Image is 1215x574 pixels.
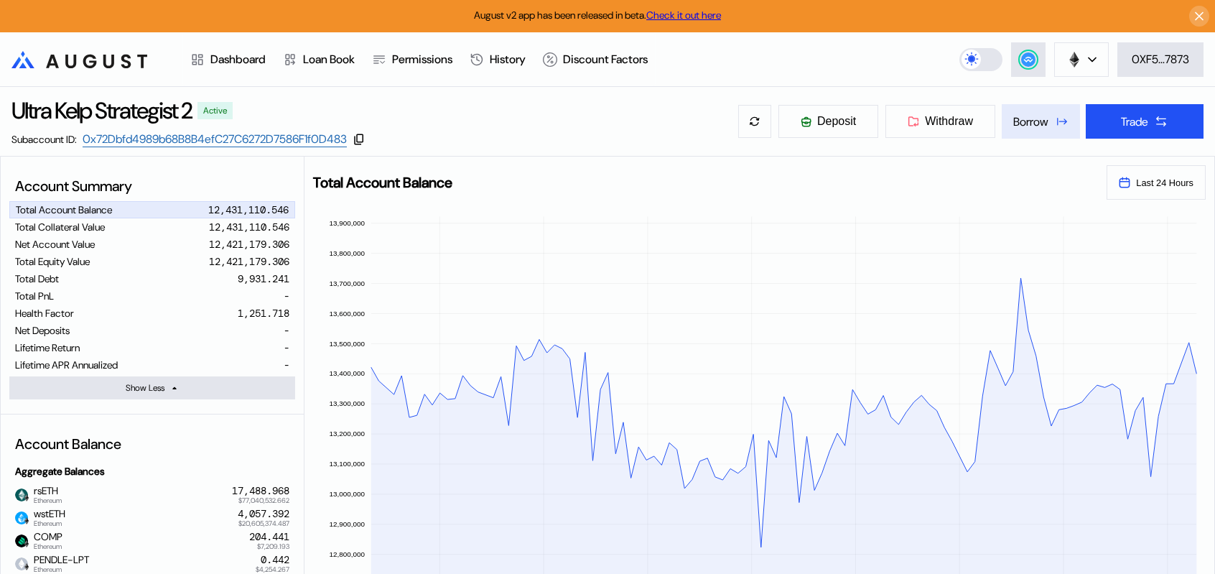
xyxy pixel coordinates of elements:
img: svg+xml,%3c [23,540,30,547]
div: Net Deposits [15,324,70,337]
div: Lifetime APR Annualized [15,358,118,371]
div: Total Equity Value [15,255,90,268]
a: Check it out here [646,9,721,22]
text: 13,000,000 [330,490,366,498]
span: wstETH [28,508,65,527]
div: - [284,358,289,371]
div: 12,421,179.306 [209,255,289,268]
div: Subaccount ID: [11,133,77,146]
span: $7,209.193 [257,543,289,550]
span: Last 24 Hours [1136,177,1193,188]
a: Discount Factors [534,33,656,86]
span: Ethereum [34,543,62,550]
div: 0XF5...7873 [1132,52,1189,67]
text: 13,500,000 [330,340,366,348]
div: Show Less [126,382,164,394]
button: chain logo [1054,42,1109,77]
div: Discount Factors [563,52,648,67]
button: Last 24 Hours [1107,165,1206,200]
text: 13,700,000 [330,279,366,287]
text: 13,800,000 [330,249,366,257]
div: Account Summary [9,171,295,201]
span: Withdraw [925,115,973,128]
button: Withdraw [885,104,996,139]
text: 12,800,000 [330,550,366,558]
button: Borrow [1002,104,1080,139]
a: Dashboard [182,33,274,86]
text: 12,900,000 [330,520,366,528]
div: Net Account Value [15,238,95,251]
img: svg+xml,%3c [23,494,30,501]
div: Borrow [1013,114,1048,129]
div: Permissions [392,52,452,67]
span: $20,605,374.487 [238,520,289,527]
button: 0XF5...7873 [1117,42,1204,77]
img: wstETH.png [15,511,28,524]
a: Permissions [363,33,461,86]
div: Trade [1121,114,1148,129]
div: Health Factor [15,307,74,320]
div: Total Account Balance [16,203,112,216]
button: Show Less [9,376,295,399]
h2: Total Account Balance [313,175,1095,190]
text: 13,300,000 [330,399,366,407]
text: 13,100,000 [330,460,366,468]
div: 1,251.718 [238,307,289,320]
span: COMP [28,531,62,550]
div: Ultra Kelp Strategist 2 [11,96,192,126]
div: Active [203,106,227,116]
text: 13,600,000 [330,310,366,318]
div: Total Debt [15,272,59,285]
span: Ethereum [34,497,62,504]
div: Total PnL [15,290,54,302]
div: 4,057.392 [238,508,289,520]
img: COMP.png [15,534,28,547]
text: 13,900,000 [330,219,366,227]
a: History [461,33,534,86]
div: 17,488.968 [232,485,289,497]
span: Ethereum [34,520,65,527]
text: 13,200,000 [330,430,366,438]
a: Loan Book [274,33,363,86]
span: August v2 app has been released in beta. [474,9,721,22]
div: - [284,341,289,354]
img: rseth.png [15,489,28,501]
div: 204.441 [249,531,289,543]
span: PENDLE-LPT [28,554,89,573]
div: Dashboard [210,52,266,67]
div: 0.442 [261,554,289,566]
button: Deposit [778,104,879,139]
div: Aggregate Balances [9,459,295,483]
span: rsETH [28,485,62,504]
div: History [490,52,526,67]
span: $77,040,532.662 [238,497,289,504]
div: Account Balance [9,429,295,459]
div: Total Collateral Value [15,221,105,233]
a: 0x72Dbfd4989b68B8B4efC27C6272D7586F1f0D483 [83,131,347,147]
button: Trade [1086,104,1204,139]
text: 13,400,000 [330,369,366,377]
div: Lifetime Return [15,341,80,354]
img: svg+xml,%3c [23,563,30,570]
span: Deposit [817,115,856,128]
div: 12,421,179.306 [209,238,289,251]
img: svg+xml,%3c [23,517,30,524]
div: - [284,324,289,337]
span: $4,254.267 [256,566,289,573]
div: 9,931.241 [238,272,289,285]
div: Loan Book [303,52,355,67]
span: Ethereum [34,566,89,573]
div: 12,431,110.546 [209,221,289,233]
div: 12,431,110.546 [208,203,289,216]
img: chain logo [1066,52,1082,68]
img: empty-token.png [15,557,28,570]
div: - [284,290,289,302]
